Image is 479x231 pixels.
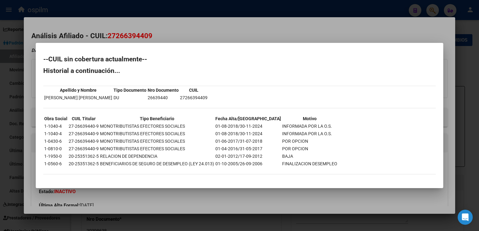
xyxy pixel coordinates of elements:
[100,138,214,145] td: MONOTRIBUTISTAS EFECTORES SOCIALES
[282,130,338,137] td: INFORMADA POR LA O.S.
[458,210,473,225] div: Open Intercom Messenger
[100,145,214,152] td: MONOTRIBUTISTAS EFECTORES SOCIALES
[147,87,179,94] th: Nro Documento
[44,123,68,130] td: 1-1040-4
[282,145,338,152] td: POR OPCION
[100,153,214,160] td: RELACION DE DEPENDENCIA
[113,87,147,94] th: Tipo Documento
[68,123,99,130] td: 27-26639440-9
[68,153,99,160] td: 20-25351362-5
[44,153,68,160] td: 1-1950-0
[215,115,281,122] th: Fecha Alta/[GEOGRAPHIC_DATA]
[100,130,214,137] td: MONOTRIBUTISTAS EFECTORES SOCIALES
[282,138,338,145] td: POR OPCION
[282,123,338,130] td: INFORMADA POR LA O.S.
[68,145,99,152] td: 27-26639440-9
[215,153,281,160] td: 02-01-2012/17-09-2012
[44,138,68,145] td: 1-0430-6
[180,87,208,94] th: CUIL
[282,115,338,122] th: Motivo
[100,115,214,122] th: Tipo Beneficiario
[68,130,99,137] td: 27-26639440-9
[43,68,436,74] h2: Historial a continuación...
[100,123,214,130] td: MONOTRIBUTISTAS EFECTORES SOCIALES
[44,94,113,101] td: [PERSON_NAME] [PERSON_NAME]
[113,94,147,101] td: DU
[100,160,214,167] td: BENEFICIARIOS DE SEGURO DE DESEMPLEO (LEY 24.013)
[215,160,281,167] td: 01-10-2005/26-09-2006
[180,94,208,101] td: 27266394409
[68,115,99,122] th: CUIL Titular
[282,153,338,160] td: BAJA
[44,87,113,94] th: Apellido y Nombre
[215,145,281,152] td: 01-04-2016/31-05-2017
[44,130,68,137] td: 1-1040-4
[282,160,338,167] td: FINALIZACION DESEMPLEO
[215,130,281,137] td: 01-08-2018/30-11-2024
[215,138,281,145] td: 01-06-2017/31-07-2018
[43,56,436,62] h2: --CUIL sin cobertura actualmente--
[44,145,68,152] td: 1-0810-0
[68,160,99,167] td: 20-25351362-5
[147,94,179,101] td: 26639440
[215,123,281,130] td: 01-08-2018/30-11-2024
[44,160,68,167] td: 1-0560-6
[68,138,99,145] td: 27-26639440-9
[44,115,68,122] th: Obra Social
